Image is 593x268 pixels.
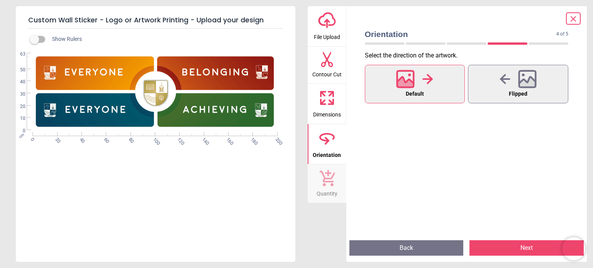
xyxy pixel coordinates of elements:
[308,164,346,203] button: Quantity
[308,124,346,164] button: Orientation
[349,240,464,256] button: Back
[308,84,346,124] button: Dimensions
[29,137,34,142] span: 0
[11,128,25,134] span: 0
[200,137,205,142] span: 140
[365,51,575,60] p: Select the direction of the artwork .
[406,89,424,99] span: Default
[308,6,346,46] button: File Upload
[313,107,341,119] span: Dimensions
[313,148,341,159] span: Orientation
[78,137,83,142] span: 40
[28,12,283,29] h5: Custom Wall Sticker - Logo or Artwork Printing - Upload your design
[317,186,337,198] span: Quantity
[225,137,230,142] span: 160
[469,240,584,256] button: Next
[11,51,25,57] span: 63
[365,65,465,103] button: Default
[176,137,181,142] span: 120
[556,31,568,37] span: 4 of 5
[11,103,25,110] span: 20
[18,132,25,139] span: cm
[308,47,346,84] button: Contour Cut
[509,89,527,99] span: Flipped
[102,137,107,142] span: 60
[274,137,279,142] span: 200
[249,137,254,142] span: 180
[468,65,568,103] button: Flipped
[365,29,557,40] span: Orientation
[11,91,25,98] span: 30
[562,237,585,260] iframe: Brevo live chat
[127,137,132,142] span: 80
[11,115,25,122] span: 10
[54,137,59,142] span: 20
[314,30,340,41] span: File Upload
[151,137,156,142] span: 100
[11,79,25,85] span: 40
[34,35,295,44] div: Show Rulers
[11,67,25,73] span: 50
[312,67,342,79] span: Contour Cut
